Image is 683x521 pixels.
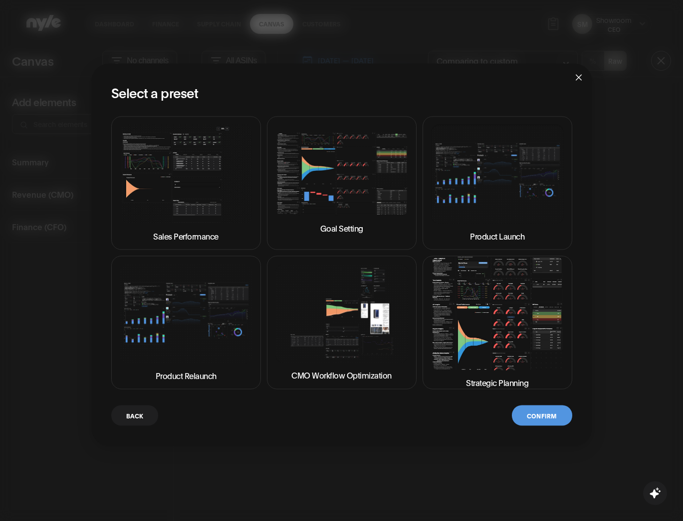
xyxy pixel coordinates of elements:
[153,230,219,242] p: Sales Performance
[291,369,392,381] p: CMO Workflow Optimization
[575,74,583,82] span: close
[470,230,524,242] p: Product Launch
[423,117,572,250] button: Product Launch
[320,222,363,234] p: Goal Setting
[431,125,564,224] img: Product Launch
[431,257,564,370] img: Strategic Planning
[466,376,528,388] p: Strategic Planning
[565,64,592,91] button: Close
[111,405,159,426] button: Back
[156,369,217,381] p: Product Relaunch
[267,117,417,250] button: Goal Setting
[267,256,417,390] button: CMO Workflow Optimization
[120,125,252,224] img: Sales Performance
[423,256,572,390] button: Strategic Planning
[275,264,408,363] img: CMO Workflow Optimization
[111,84,572,101] h2: Select a preset
[120,264,252,363] img: Product Relaunch
[275,132,408,216] img: Goal Setting
[512,405,572,426] button: Confirm
[111,256,261,390] button: Product Relaunch
[111,117,261,250] button: Sales Performance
